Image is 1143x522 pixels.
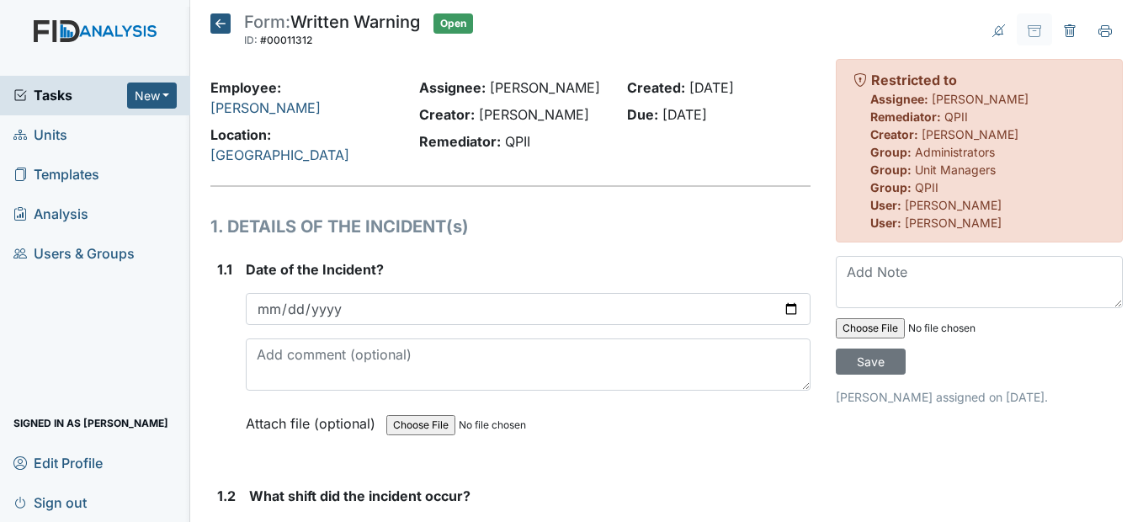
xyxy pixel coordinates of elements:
span: Form: [244,12,290,32]
strong: User: [870,216,901,230]
span: Templates [13,162,99,188]
span: [DATE] [662,106,707,123]
span: #00011312 [260,34,312,46]
span: [PERSON_NAME] [922,127,1018,141]
h1: 1. DETAILS OF THE INCIDENT(s) [210,214,810,239]
strong: Creator: [870,127,918,141]
button: New [127,83,178,109]
span: Users & Groups [13,241,135,267]
strong: Group: [870,162,912,177]
strong: Assignee: [870,92,928,106]
strong: Group: [870,145,912,159]
strong: Due: [627,106,658,123]
span: ID: [244,34,258,46]
span: QPII [505,133,530,150]
strong: Restricted to [871,72,957,88]
span: Sign out [13,489,87,515]
p: [PERSON_NAME] assigned on [DATE]. [836,388,1123,406]
span: [PERSON_NAME] [905,198,1002,212]
a: [GEOGRAPHIC_DATA] [210,146,349,163]
div: Written Warning [244,13,420,51]
span: [PERSON_NAME] [905,216,1002,230]
strong: Creator: [419,106,475,123]
span: Units [13,122,67,148]
span: [DATE] [689,79,734,96]
label: Attach file (optional) [246,404,382,434]
strong: Assignee: [419,79,486,96]
span: [PERSON_NAME] [479,106,589,123]
span: Date of the Incident? [246,261,384,278]
a: [PERSON_NAME] [210,99,321,116]
strong: Group: [870,180,912,194]
strong: Location: [210,126,271,143]
span: QPII [915,180,938,194]
span: Open [433,13,473,34]
strong: User: [870,198,901,212]
span: Unit Managers [915,162,996,177]
a: Tasks [13,85,127,105]
span: Signed in as [PERSON_NAME] [13,410,168,436]
span: Edit Profile [13,450,103,476]
strong: Remediator: [419,133,501,150]
label: 1.1 [217,259,232,280]
label: 1.2 [217,486,236,506]
strong: Employee: [210,79,281,96]
strong: Remediator: [870,109,941,124]
span: Administrators [915,145,995,159]
span: Analysis [13,201,88,227]
input: Save [836,349,906,375]
span: QPII [944,109,968,124]
strong: Created: [627,79,685,96]
span: [PERSON_NAME] [932,92,1029,106]
span: What shift did the incident occur? [249,487,470,504]
span: [PERSON_NAME] [490,79,600,96]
